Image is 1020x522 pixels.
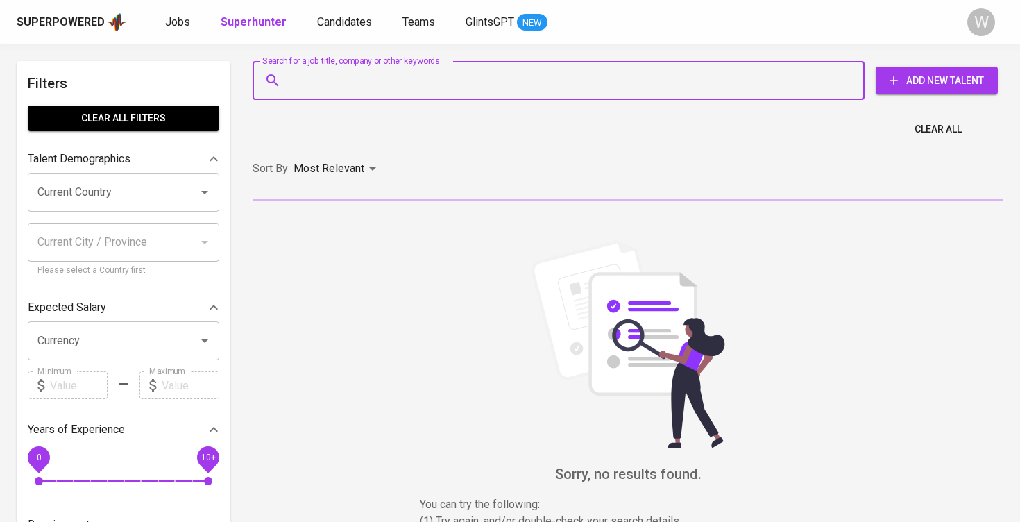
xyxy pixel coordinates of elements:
div: Superpowered [17,15,105,31]
b: Superhunter [221,15,287,28]
img: app logo [108,12,126,33]
span: 10+ [201,453,215,462]
a: Candidates [317,14,375,31]
p: Talent Demographics [28,151,130,167]
div: Years of Experience [28,416,219,444]
span: Clear All filters [39,110,208,127]
p: You can try the following : [420,496,836,513]
a: Jobs [165,14,193,31]
button: Add New Talent [876,67,998,94]
div: Expected Salary [28,294,219,321]
button: Open [195,183,214,202]
p: Most Relevant [294,160,364,177]
span: 0 [36,453,41,462]
button: Open [195,331,214,351]
button: Clear All filters [28,106,219,131]
img: file_searching.svg [524,240,732,448]
a: Teams [402,14,438,31]
span: Teams [402,15,435,28]
input: Value [162,371,219,399]
input: Value [50,371,108,399]
h6: Sorry, no results found. [253,463,1003,485]
span: NEW [517,16,547,30]
p: Sort By [253,160,288,177]
span: Jobs [165,15,190,28]
span: Clear All [915,121,962,138]
h6: Filters [28,72,219,94]
a: Superpoweredapp logo [17,12,126,33]
a: Superhunter [221,14,289,31]
p: Expected Salary [28,299,106,316]
a: GlintsGPT NEW [466,14,547,31]
span: Candidates [317,15,372,28]
div: Talent Demographics [28,145,219,173]
div: Most Relevant [294,156,381,182]
p: Please select a Country first [37,264,210,278]
button: Clear All [909,117,967,142]
p: Years of Experience [28,421,125,438]
span: Add New Talent [887,72,987,90]
span: GlintsGPT [466,15,514,28]
div: W [967,8,995,36]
